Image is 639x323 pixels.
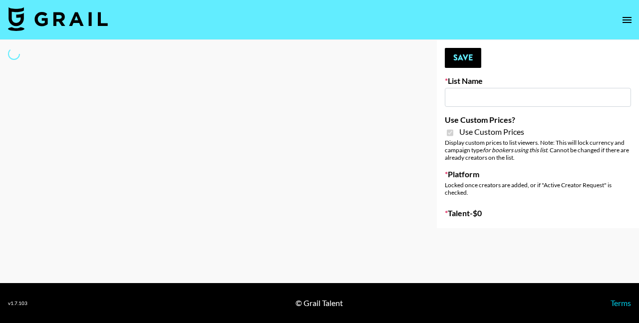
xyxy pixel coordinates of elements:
label: Talent - $ 0 [445,208,631,218]
label: List Name [445,76,631,86]
label: Use Custom Prices? [445,115,631,125]
label: Platform [445,169,631,179]
button: Save [445,48,481,68]
a: Terms [611,298,631,308]
div: Display custom prices to list viewers. Note: This will lock currency and campaign type . Cannot b... [445,139,631,161]
button: open drawer [617,10,637,30]
div: v 1.7.103 [8,300,27,307]
img: Grail Talent [8,7,108,31]
div: © Grail Talent [296,298,343,308]
span: Use Custom Prices [459,127,524,137]
div: Locked once creators are added, or if "Active Creator Request" is checked. [445,181,631,196]
em: for bookers using this list [483,146,547,154]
